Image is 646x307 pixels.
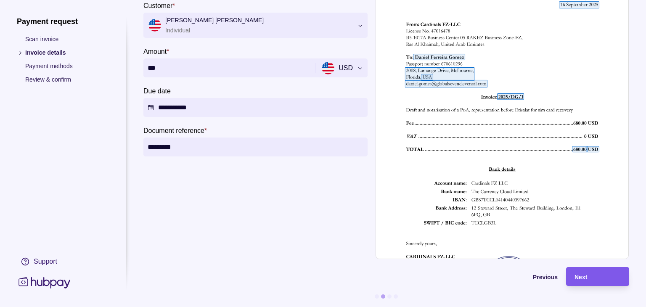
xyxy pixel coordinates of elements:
[143,87,171,95] p: Due date
[17,17,109,26] h1: Payment request
[148,138,363,156] input: Document reference
[533,274,558,281] span: Previous
[143,86,171,96] label: Due date
[566,267,629,286] button: Next
[143,48,167,55] p: Amount
[165,16,352,25] p: [PERSON_NAME] [PERSON_NAME]
[575,274,587,281] span: Next
[148,58,309,77] input: amount
[148,19,161,32] img: us
[143,125,207,135] label: Document reference
[25,61,109,71] p: Payment methods
[143,2,172,9] p: Customer
[143,0,175,11] label: Customer
[34,257,57,266] div: Support
[143,267,558,286] button: Previous
[143,127,204,134] p: Document reference
[143,46,169,56] label: Amount
[25,34,109,44] p: Scan invoice
[143,98,368,117] button: Due date
[17,253,109,270] a: Support
[25,48,109,57] p: Invoice details
[25,75,109,84] p: Review & confirm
